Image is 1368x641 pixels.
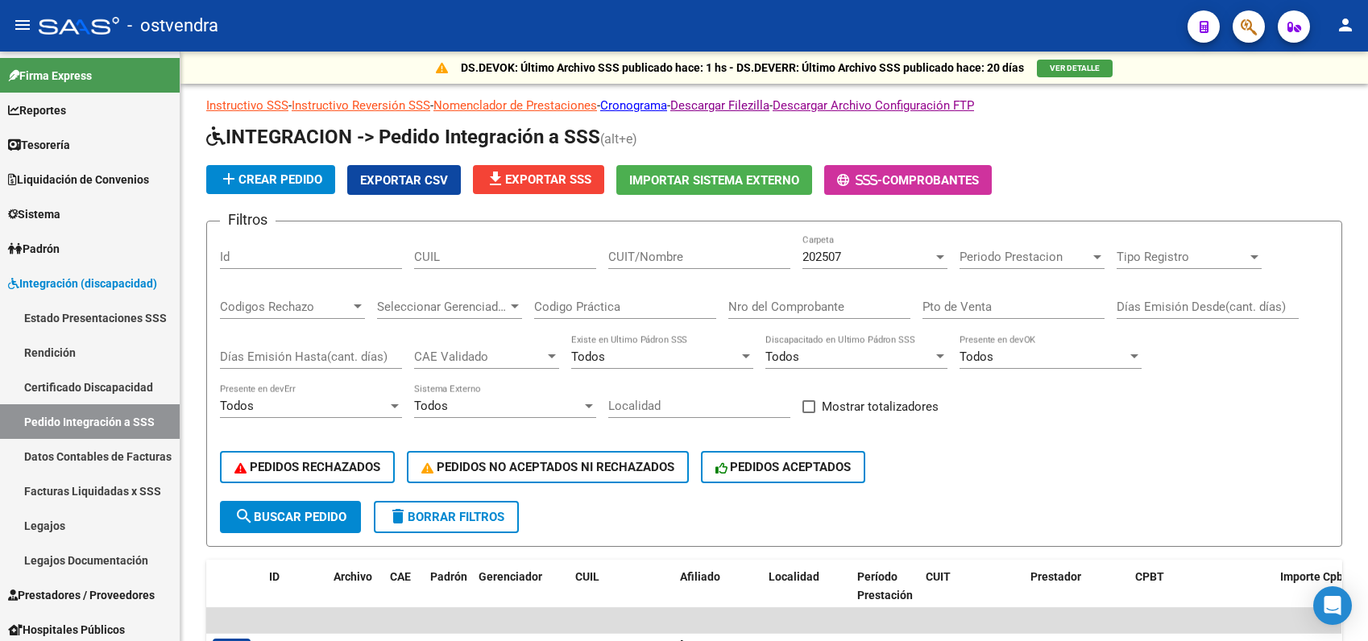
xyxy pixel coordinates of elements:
[433,98,597,113] a: Nomenclador de Prestaciones
[8,101,66,119] span: Reportes
[926,570,951,583] span: CUIT
[220,501,361,533] button: Buscar Pedido
[421,460,674,474] span: PEDIDOS NO ACEPTADOS NI RECHAZADOS
[575,570,599,583] span: CUIL
[430,570,467,583] span: Padrón
[600,131,637,147] span: (alt+e)
[234,507,254,526] mat-icon: search
[206,165,335,194] button: Crear Pedido
[1313,586,1352,625] div: Open Intercom Messenger
[1336,15,1355,35] mat-icon: person
[388,507,408,526] mat-icon: delete
[334,570,372,583] span: Archivo
[882,173,979,188] span: Comprobantes
[8,275,157,292] span: Integración (discapacidad)
[571,349,605,364] span: Todos
[1135,570,1164,583] span: CPBT
[461,59,1024,77] p: DS.DEVOK: Último Archivo SSS publicado hace: 1 hs - DS.DEVERR: Último Archivo SSS publicado hace:...
[1050,64,1100,72] span: VER DETALLE
[960,349,993,364] span: Todos
[857,570,913,602] span: Período Prestación
[1129,560,1274,631] datatable-header-cell: CPBT
[374,501,519,533] button: Borrar Filtros
[8,67,92,85] span: Firma Express
[773,98,974,113] a: Descargar Archivo Configuración FTP
[13,15,32,35] mat-icon: menu
[414,399,448,413] span: Todos
[1280,570,1350,583] span: Importe Cpbt.
[8,171,149,188] span: Liquidación de Convenios
[1117,250,1247,264] span: Tipo Registro
[234,510,346,524] span: Buscar Pedido
[347,165,461,195] button: Exportar CSV
[762,560,851,631] datatable-header-cell: Localidad
[8,586,155,604] span: Prestadores / Proveedores
[424,560,472,631] datatable-header-cell: Padrón
[765,349,799,364] span: Todos
[569,560,674,631] datatable-header-cell: CUIL
[851,560,919,631] datatable-header-cell: Período Prestación
[219,169,238,188] mat-icon: add
[1030,570,1081,583] span: Prestador
[8,205,60,223] span: Sistema
[206,126,600,148] span: INTEGRACION -> Pedido Integración a SSS
[377,300,508,314] span: Seleccionar Gerenciador
[919,560,1024,631] datatable-header-cell: CUIT
[127,8,218,43] span: - ostvendra
[8,240,60,258] span: Padrón
[1274,560,1362,631] datatable-header-cell: Importe Cpbt.
[220,300,350,314] span: Codigos Rechazo
[388,510,504,524] span: Borrar Filtros
[629,173,799,188] span: Importar Sistema Externo
[670,98,769,113] a: Descargar Filezilla
[802,250,841,264] span: 202507
[206,98,288,113] a: Instructivo SSS
[600,98,667,113] a: Cronograma
[486,172,591,187] span: Exportar SSS
[360,173,448,188] span: Exportar CSV
[234,460,380,474] span: PEDIDOS RECHAZADOS
[473,165,604,194] button: Exportar SSS
[414,349,545,364] span: CAE Validado
[715,460,852,474] span: PEDIDOS ACEPTADOS
[220,209,276,231] h3: Filtros
[269,570,280,583] span: ID
[407,451,689,483] button: PEDIDOS NO ACEPTADOS NI RECHAZADOS
[960,250,1090,264] span: Periodo Prestacion
[822,397,939,416] span: Mostrar totalizadores
[220,451,395,483] button: PEDIDOS RECHAZADOS
[8,621,125,639] span: Hospitales Públicos
[769,570,819,583] span: Localidad
[680,570,720,583] span: Afiliado
[206,97,1342,114] p: - - - - -
[383,560,424,631] datatable-header-cell: CAE
[263,560,327,631] datatable-header-cell: ID
[486,169,505,188] mat-icon: file_download
[1037,60,1113,77] button: VER DETALLE
[220,399,254,413] span: Todos
[390,570,411,583] span: CAE
[674,560,762,631] datatable-header-cell: Afiliado
[837,173,882,188] span: -
[8,136,70,154] span: Tesorería
[327,560,383,631] datatable-header-cell: Archivo
[479,570,542,583] span: Gerenciador
[472,560,569,631] datatable-header-cell: Gerenciador
[616,165,812,195] button: Importar Sistema Externo
[219,172,322,187] span: Crear Pedido
[1024,560,1129,631] datatable-header-cell: Prestador
[824,165,992,195] button: -Comprobantes
[701,451,866,483] button: PEDIDOS ACEPTADOS
[292,98,430,113] a: Instructivo Reversión SSS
